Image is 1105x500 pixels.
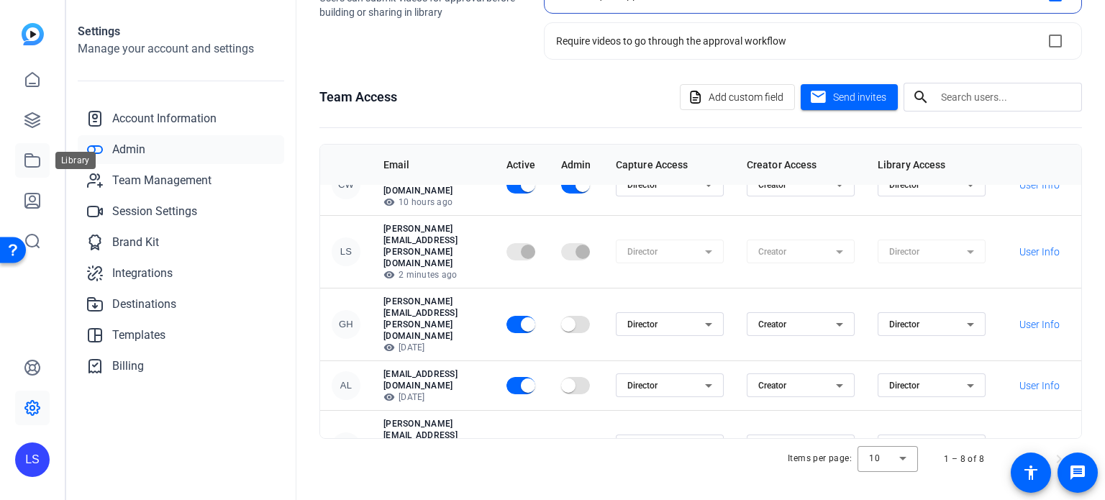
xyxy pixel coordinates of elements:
[941,88,1070,106] input: Search users...
[112,358,144,375] span: Billing
[78,166,284,195] a: Team Management
[383,418,483,464] p: [PERSON_NAME][EMAIL_ADDRESS][PERSON_NAME][DOMAIN_NAME]
[1009,239,1070,265] button: User Info
[1042,442,1076,476] button: Next page
[1069,464,1086,481] mat-icon: message
[1022,464,1040,481] mat-icon: accessibility
[372,145,495,185] th: Email
[627,180,658,190] span: Director
[22,23,44,45] img: blue-gradient.svg
[866,145,997,185] th: Library Access
[112,327,165,344] span: Templates
[332,310,360,339] div: GH
[1019,317,1060,332] span: User Info
[495,145,550,185] th: Active
[904,88,938,106] mat-icon: search
[78,104,284,133] a: Account Information
[833,90,886,105] span: Send invites
[889,381,919,391] span: Director
[604,145,735,185] th: Capture Access
[55,152,96,169] div: Library
[383,391,395,403] mat-icon: visibility
[78,321,284,350] a: Templates
[1009,172,1070,198] button: User Info
[383,269,483,281] p: 2 minutes ago
[944,452,984,466] div: 1 – 8 of 8
[332,237,360,266] div: LS
[556,34,786,48] div: Require videos to go through the approval workflow
[383,196,395,208] mat-icon: visibility
[889,319,919,329] span: Director
[112,172,212,189] span: Team Management
[332,371,360,400] div: AL
[1009,312,1070,337] button: User Info
[383,296,483,342] p: [PERSON_NAME][EMAIL_ADDRESS][PERSON_NAME][DOMAIN_NAME]
[758,319,786,329] span: Creator
[383,391,483,403] p: [DATE]
[15,442,50,477] div: LS
[112,296,176,313] span: Destinations
[1019,245,1060,259] span: User Info
[112,265,173,282] span: Integrations
[78,290,284,319] a: Destinations
[112,203,197,220] span: Session Settings
[788,451,852,465] div: Items per page:
[78,259,284,288] a: Integrations
[78,197,284,226] a: Session Settings
[709,83,783,111] span: Add custom field
[78,40,284,58] h2: Manage your account and settings
[1009,373,1070,399] button: User Info
[801,84,898,110] button: Send invites
[78,23,284,40] h1: Settings
[1007,442,1042,476] button: Previous page
[112,141,145,158] span: Admin
[735,145,866,185] th: Creator Access
[680,84,795,110] button: Add custom field
[1019,378,1060,393] span: User Info
[383,368,483,391] p: [EMAIL_ADDRESS][DOMAIN_NAME]
[627,319,658,329] span: Director
[627,381,658,391] span: Director
[889,180,919,190] span: Director
[383,342,395,353] mat-icon: visibility
[78,135,284,164] a: Admin
[550,145,604,185] th: Admin
[383,269,395,281] mat-icon: visibility
[1009,434,1070,460] button: User Info
[112,110,217,127] span: Account Information
[758,381,786,391] span: Creator
[383,342,483,353] p: [DATE]
[319,87,397,107] h1: Team Access
[332,432,360,461] div: RK
[383,223,483,269] p: [PERSON_NAME][EMAIL_ADDRESS][PERSON_NAME][DOMAIN_NAME]
[809,88,827,106] mat-icon: mail
[758,180,786,190] span: Creator
[78,228,284,257] a: Brand Kit
[78,352,284,381] a: Billing
[112,234,159,251] span: Brand Kit
[383,196,483,208] p: 10 hours ago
